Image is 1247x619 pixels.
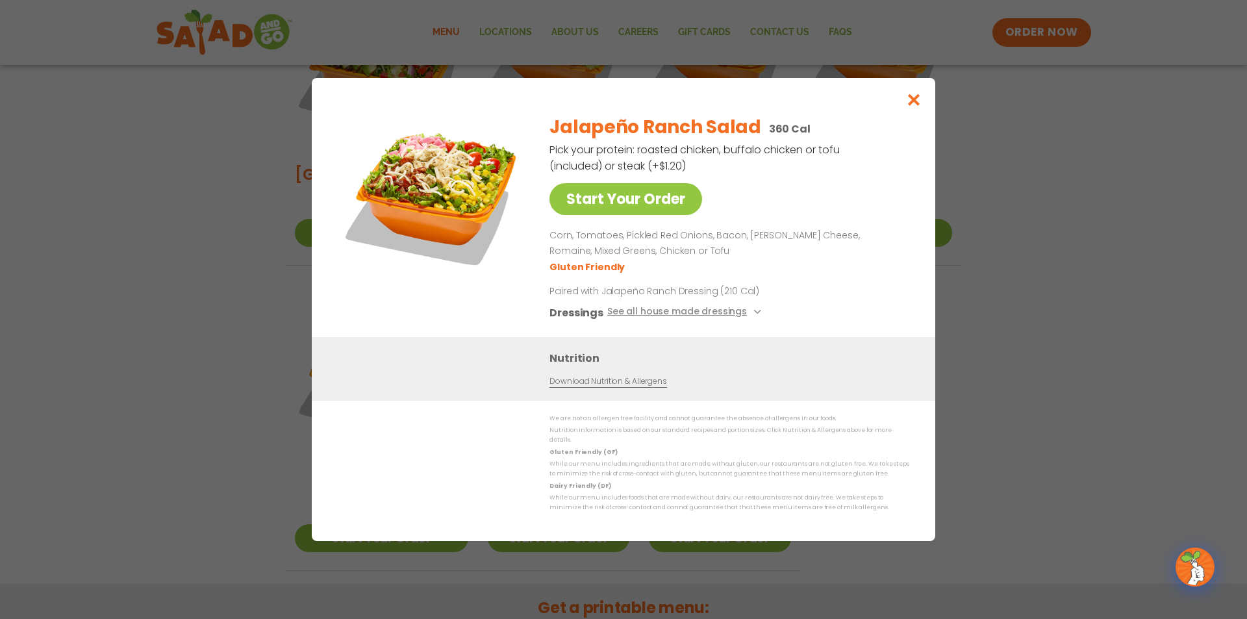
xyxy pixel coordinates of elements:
p: Corn, Tomatoes, Pickled Red Onions, Bacon, [PERSON_NAME] Cheese, Romaine, Mixed Greens, Chicken o... [549,228,904,259]
a: Start Your Order [549,183,702,215]
a: Download Nutrition & Allergens [549,375,666,388]
p: Pick your protein: roasted chicken, buffalo chicken or tofu (included) or steak (+$1.20) [549,142,842,174]
h3: Dressings [549,305,603,321]
strong: Gluten Friendly (GF) [549,448,617,456]
li: Gluten Friendly [549,260,627,274]
p: 360 Cal [769,121,811,137]
p: Paired with Jalapeño Ranch Dressing (210 Cal) [549,284,790,298]
img: Featured product photo for Jalapeño Ranch Salad [341,104,523,286]
h3: Nutrition [549,350,916,366]
strong: Dairy Friendly (DF) [549,482,611,490]
p: Nutrition information is based on our standard recipes and portion sizes. Click Nutrition & Aller... [549,425,909,446]
img: wpChatIcon [1177,549,1213,585]
p: While our menu includes foods that are made without dairy, our restaurants are not dairy free. We... [549,493,909,513]
button: See all house made dressings [607,305,765,321]
h2: Jalapeño Ranch Salad [549,114,761,141]
p: While our menu includes ingredients that are made without gluten, our restaurants are not gluten ... [549,459,909,479]
button: Close modal [893,78,935,121]
p: We are not an allergen free facility and cannot guarantee the absence of allergens in our foods. [549,414,909,423]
